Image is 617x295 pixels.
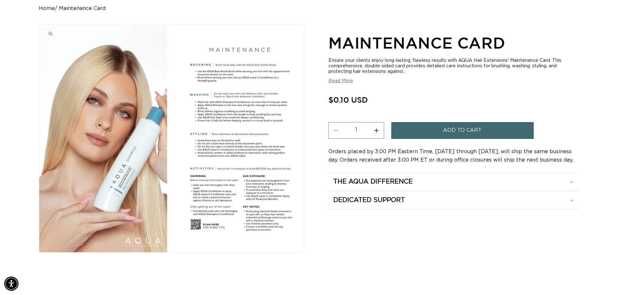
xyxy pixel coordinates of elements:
[391,122,534,139] button: Add to cart
[328,149,573,163] span: Orders placed by 3:00 PM Eastern Time, [DATE] through [DATE], will ship the same business day. Or...
[39,25,304,253] media-gallery: Gallery Viewer
[39,6,578,12] nav: breadcrumbs
[328,58,578,74] div: Ensure your clients enjoy long-lasting, flawless results with AQUA Hair Extensions' Maintenance C...
[328,78,353,84] button: Read More
[328,191,578,209] summary: Dedicated Support
[328,94,368,106] span: $0.10 USD
[333,196,405,204] h2: Dedicated Support
[4,277,18,291] div: Accessibility Menu
[333,177,413,186] h2: The Aqua Difference
[328,173,578,191] summary: The Aqua Difference
[443,122,482,139] span: Add to cart
[39,6,55,12] a: Home
[328,33,578,53] h1: Maintenance Card
[59,6,106,12] span: Maintenance Card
